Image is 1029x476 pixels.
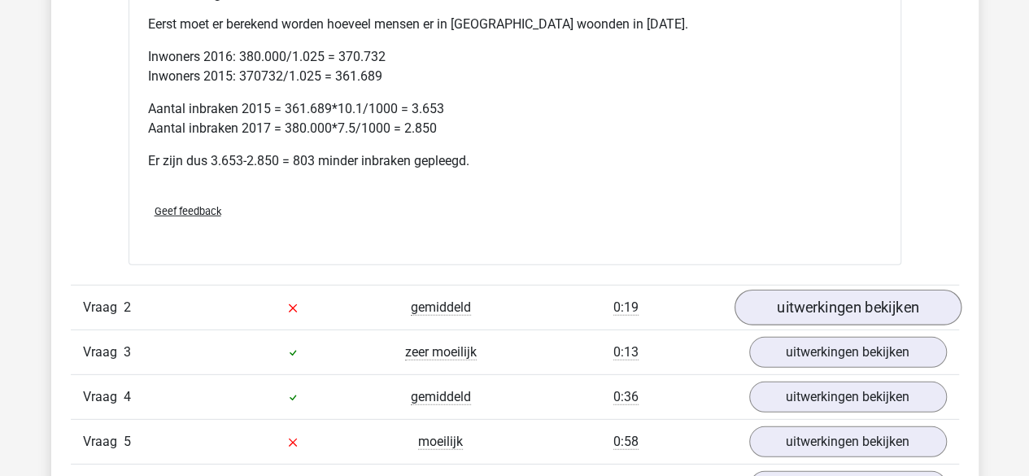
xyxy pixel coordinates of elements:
span: zeer moeilijk [405,344,477,360]
p: Aantal inbraken 2015 = 361.689*10.1/1000 = 3.653 Aantal inbraken 2017 = 380.000*7.5/1000 = 2.850 [148,99,882,138]
span: 4 [124,389,131,404]
a: uitwerkingen bekijken [734,290,961,325]
span: Geef feedback [155,205,221,217]
a: uitwerkingen bekijken [749,382,947,413]
span: 0:36 [613,389,639,405]
span: 2 [124,299,131,315]
a: uitwerkingen bekijken [749,426,947,457]
span: 0:19 [613,299,639,316]
p: Er zijn dus 3.653-2.850 = 803 minder inbraken gepleegd. [148,151,882,171]
span: moeilijk [418,434,463,450]
span: 3 [124,344,131,360]
span: Vraag [83,387,124,407]
span: gemiddeld [411,389,471,405]
span: Vraag [83,298,124,317]
span: 0:58 [613,434,639,450]
p: Eerst moet er berekend worden hoeveel mensen er in [GEOGRAPHIC_DATA] woonden in [DATE]. [148,15,882,34]
span: Vraag [83,343,124,362]
a: uitwerkingen bekijken [749,337,947,368]
span: Vraag [83,432,124,452]
span: 0:13 [613,344,639,360]
span: gemiddeld [411,299,471,316]
p: Inwoners 2016: 380.000/1.025 = 370.732 Inwoners 2015: 370732/1.025 = 361.689 [148,47,882,86]
span: 5 [124,434,131,449]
